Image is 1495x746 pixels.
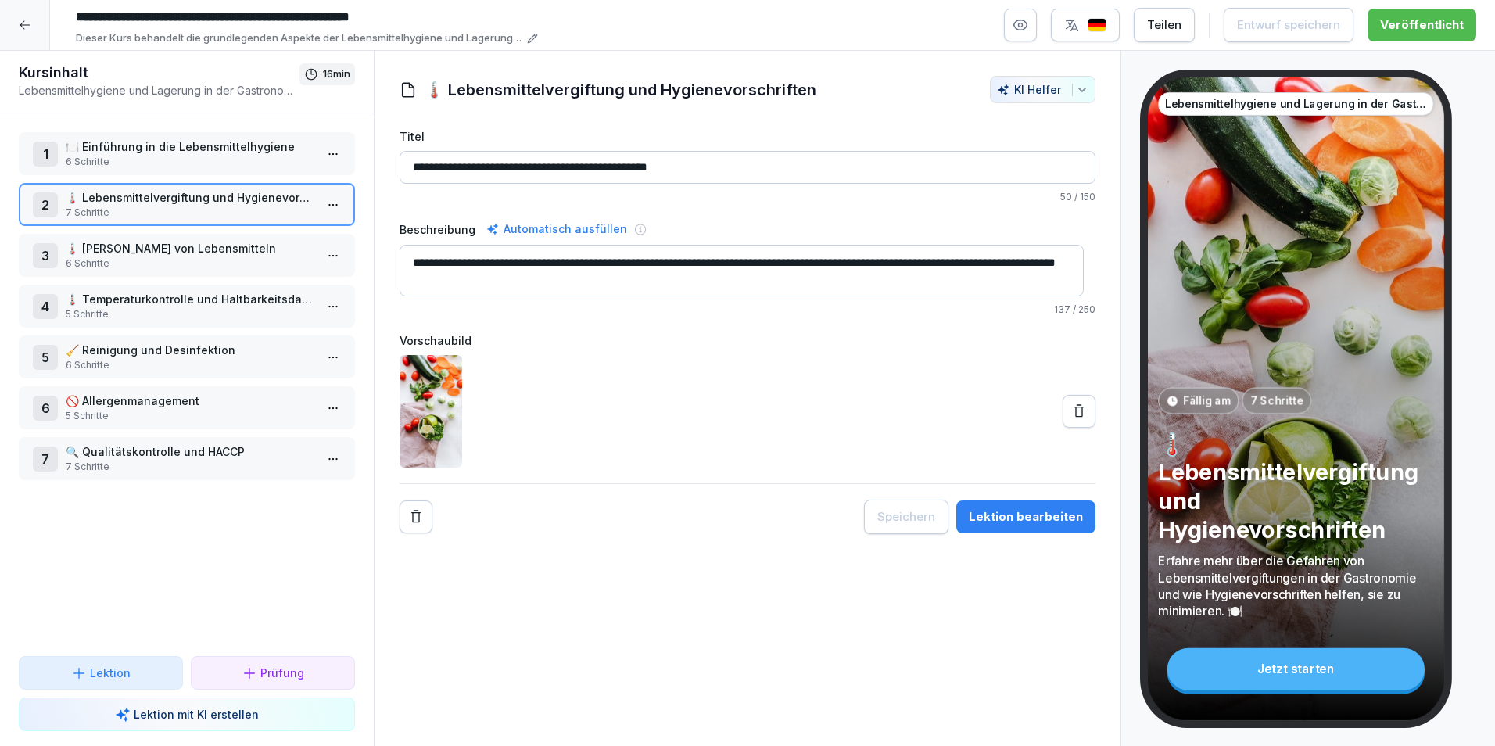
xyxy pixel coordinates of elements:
div: 7🔍 Qualitätskontrolle und HACCP7 Schritte [19,437,355,480]
p: Lektion mit KI erstellen [134,706,259,723]
button: KI Helfer [990,76,1095,103]
label: Vorschaubild [400,332,1095,349]
p: Lebensmittelhygiene und Lagerung in der Gastronomie Teil I [19,82,299,99]
button: Prüfung [191,656,355,690]
p: 7 Schritte [66,206,314,220]
button: Veröffentlicht [1368,9,1476,41]
div: 6 [33,396,58,421]
div: 7 [33,447,58,472]
div: 2🌡️ Lebensmittelvergiftung und Hygienevorschriften7 Schritte [19,183,355,226]
p: 🍽️ Einführung in die Lebensmittelhygiene [66,138,314,155]
p: 🌡️ Temperaturkontrolle und Haltbarkeitsdaten [66,291,314,307]
p: 6 Schritte [66,358,314,372]
p: Dieser Kurs behandelt die grundlegenden Aspekte der Lebensmittelhygiene und Lagerung in der Gastr... [76,30,522,46]
div: Jetzt starten [1167,648,1425,690]
div: Speichern [877,508,935,525]
p: 6 Schritte [66,256,314,271]
div: Veröffentlicht [1380,16,1464,34]
p: 6 Schritte [66,155,314,169]
button: Lektion [19,656,183,690]
button: Speichern [864,500,948,534]
p: 16 min [323,66,350,82]
p: Lektion [90,665,131,681]
button: Teilen [1134,8,1195,42]
img: cltpsggmg000z3j6gd3pfmy8v.jpg [400,355,462,468]
div: 4🌡️ Temperaturkontrolle und Haltbarkeitsdaten5 Schritte [19,285,355,328]
label: Titel [400,128,1095,145]
p: 5 Schritte [66,307,314,321]
p: 🌡️ Lebensmittelvergiftung und Hygienevorschriften [1158,429,1433,544]
p: 🚫 Allergenmanagement [66,393,314,409]
span: 50 [1060,191,1072,203]
p: / 150 [400,190,1095,204]
h1: Kursinhalt [19,63,299,82]
p: / 250 [400,303,1095,317]
div: 1🍽️ Einführung in die Lebensmittelhygiene6 Schritte [19,132,355,175]
div: Automatisch ausfüllen [483,220,630,239]
p: Erfahre mehr über die Gefahren von Lebensmittelvergiftungen in der Gastronomie und wie Hygienevor... [1158,553,1433,619]
div: Entwurf speichern [1237,16,1340,34]
p: Fällig am [1183,393,1231,408]
div: Lektion bearbeiten [969,508,1083,525]
div: 5🧹 Reinigung und Desinfektion6 Schritte [19,335,355,378]
p: 🔍 Qualitätskontrolle und HACCP [66,443,314,460]
p: 5 Schritte [66,409,314,423]
label: Beschreibung [400,221,475,238]
p: Lebensmittelhygiene und Lagerung in der Gastronomie Teil I [1165,96,1427,112]
button: Lektion bearbeiten [956,500,1095,533]
p: 7 Schritte [66,460,314,474]
p: 7 Schritte [1250,393,1303,408]
h1: 🌡️ Lebensmittelvergiftung und Hygienevorschriften [425,78,816,102]
div: 4 [33,294,58,319]
p: 🌡️ Lebensmittelvergiftung und Hygienevorschriften [66,189,314,206]
div: 2 [33,192,58,217]
div: 3 [33,243,58,268]
div: KI Helfer [997,83,1088,96]
img: de.svg [1088,18,1106,33]
p: 🌡️ [PERSON_NAME] von Lebensmitteln [66,240,314,256]
button: Entwurf speichern [1224,8,1353,42]
p: 🧹 Reinigung und Desinfektion [66,342,314,358]
div: 6🚫 Allergenmanagement5 Schritte [19,386,355,429]
button: Remove [400,500,432,533]
button: Lektion mit KI erstellen [19,698,355,731]
div: 1 [33,142,58,167]
div: 5 [33,345,58,370]
div: Teilen [1147,16,1181,34]
p: Prüfung [260,665,304,681]
div: 3🌡️ [PERSON_NAME] von Lebensmitteln6 Schritte [19,234,355,277]
span: 137 [1054,303,1070,315]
